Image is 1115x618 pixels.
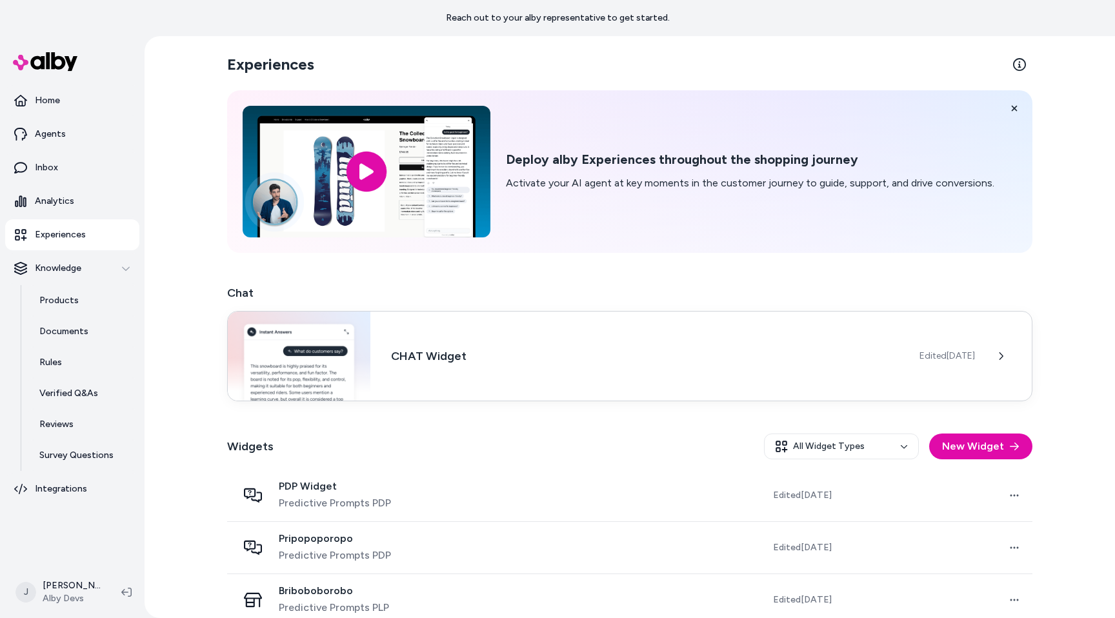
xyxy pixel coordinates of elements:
h2: Widgets [227,437,274,455]
span: PDP Widget [279,480,391,493]
span: Edited [DATE] [919,350,975,363]
button: J[PERSON_NAME]Alby Devs [8,572,111,613]
a: Home [5,85,139,116]
span: Alby Devs [43,592,101,605]
a: Products [26,285,139,316]
p: Documents [39,325,88,338]
a: Survey Questions [26,440,139,471]
a: Inbox [5,152,139,183]
h2: Deploy alby Experiences throughout the shopping journey [506,152,994,168]
p: Home [35,94,60,107]
p: Rules [39,356,62,369]
p: Reach out to your alby representative to get started. [446,12,670,25]
p: Products [39,294,79,307]
span: Briboboborobo [279,584,389,597]
button: New Widget [929,434,1032,459]
span: Pripopoporopo [279,532,391,545]
a: Verified Q&As [26,378,139,409]
a: Integrations [5,473,139,504]
p: Knowledge [35,262,81,275]
p: Agents [35,128,66,141]
p: Activate your AI agent at key moments in the customer journey to guide, support, and drive conver... [506,175,994,191]
p: Experiences [35,228,86,241]
img: alby Logo [13,52,77,71]
p: Verified Q&As [39,387,98,400]
span: Predictive Prompts PDP [279,495,391,511]
a: Rules [26,347,139,378]
p: Reviews [39,418,74,431]
a: Agents [5,119,139,150]
span: Predictive Prompts PLP [279,600,389,615]
a: Chat widgetCHAT WidgetEdited[DATE] [227,312,1032,403]
h2: Chat [227,284,1032,302]
a: Reviews [26,409,139,440]
a: Analytics [5,186,139,217]
a: Experiences [5,219,139,250]
span: Edited [DATE] [773,541,832,554]
a: Documents [26,316,139,347]
p: Inbox [35,161,58,174]
span: Edited [DATE] [773,489,832,502]
span: Predictive Prompts PDP [279,548,391,563]
p: Survey Questions [39,449,114,462]
h2: Experiences [227,54,314,75]
span: Edited [DATE] [773,593,832,606]
h3: CHAT Widget [391,347,899,365]
span: J [15,582,36,603]
img: Chat widget [228,312,370,401]
p: Analytics [35,195,74,208]
button: Knowledge [5,253,139,284]
p: Integrations [35,483,87,495]
p: [PERSON_NAME] [43,579,101,592]
button: All Widget Types [764,434,919,459]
